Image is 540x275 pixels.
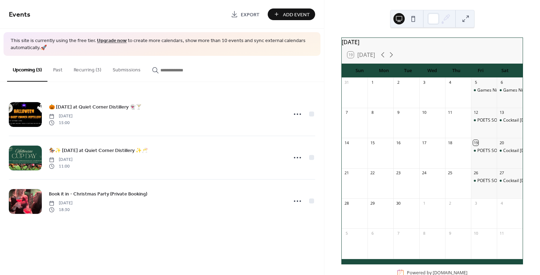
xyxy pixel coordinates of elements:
div: 9 [447,230,453,236]
div: 14 [344,140,349,145]
div: 29 [370,200,375,206]
span: Add Event [283,11,310,18]
div: Sun [347,64,371,78]
div: 23 [396,170,401,176]
div: 8 [370,110,375,115]
a: 🎃 [DATE] at Quiet Corner Distillery 👻🍸 [49,103,142,111]
div: 15 [370,140,375,145]
div: POETS SOCIETY (P#SS OFF EARLY, TOMORROW’S SATURDAY) 🥃✨📖 [471,178,497,184]
div: 30 [396,200,401,206]
div: 26 [473,170,478,176]
div: Fri [468,64,493,78]
div: 12 [473,110,478,115]
div: 31 [344,80,349,85]
div: 24 [421,170,427,176]
div: 3 [421,80,427,85]
div: 13 [499,110,504,115]
span: 🎃 [DATE] at Quiet Corner Distillery 👻🍸 [49,104,142,111]
div: 11 [499,230,504,236]
span: 18:30 [49,206,73,213]
div: 1 [421,200,427,206]
div: 1 [370,80,375,85]
div: 4 [499,200,504,206]
div: Mon [371,64,396,78]
button: Add Event [268,8,315,20]
span: [DATE] [49,157,73,163]
div: 11 [447,110,453,115]
div: 10 [421,110,427,115]
span: 15:00 [49,119,73,126]
div: 5 [344,230,349,236]
div: 5 [473,80,478,85]
div: Games Night at Quiet Corner [471,87,497,93]
div: Cocktail Saturday 🍸🍹✨🎶 [497,148,523,154]
div: 18 [447,140,453,145]
div: [DATE] [342,38,523,46]
div: Wed [420,64,444,78]
div: Cocktail Saturday 🍸🍹✨🎶 [497,178,523,184]
span: [DATE] [49,113,73,119]
div: 2 [396,80,401,85]
div: 21 [344,170,349,176]
span: This site is currently using the free tier. to create more calendars, show more than 10 events an... [11,37,313,51]
div: Thu [444,64,468,78]
div: 22 [370,170,375,176]
button: Upcoming (3) [7,56,47,82]
div: 7 [344,110,349,115]
span: [DATE] [49,200,73,206]
div: Sat [493,64,517,78]
span: Events [9,8,30,22]
a: Export [226,8,265,20]
div: 27 [499,170,504,176]
div: POETS SOCIETY (P#SS OFF EARLY, TOMORROW’S SATURDAY) 🥃✨📖 [471,117,497,123]
div: 17 [421,140,427,145]
div: 25 [447,170,453,176]
div: Games Night at Quiet Corner [477,87,535,93]
div: 6 [370,230,375,236]
div: Tue [396,64,420,78]
button: Recurring (3) [68,56,107,81]
span: Book it in - Christmas Party (Private Booking) [49,191,147,198]
div: 19 [473,140,478,145]
div: 2 [447,200,453,206]
button: Submissions [107,56,146,81]
div: Games Night at Quiet Corner [497,87,523,93]
div: 10 [473,230,478,236]
div: 28 [344,200,349,206]
div: Cocktail Saturday 🍸🍹✨🎶 [497,117,523,123]
span: 11:00 [49,163,73,169]
a: Upgrade now [97,36,127,46]
div: 3 [473,200,478,206]
button: Past [47,56,68,81]
div: 8 [421,230,427,236]
div: 16 [396,140,401,145]
a: 🏇✨ [DATE] at Quiet Corner Distillery ✨🥂 [49,146,148,154]
div: 4 [447,80,453,85]
div: 6 [499,80,504,85]
div: 7 [396,230,401,236]
a: Book it in - Christmas Party (Private Booking) [49,190,147,198]
div: 9 [396,110,401,115]
div: 20 [499,140,504,145]
div: POETS SOCIETY (P#SS OFF EARLY, TOMORROW’S SATURDAY) 🥃✨📖 [471,148,497,154]
span: Export [241,11,260,18]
